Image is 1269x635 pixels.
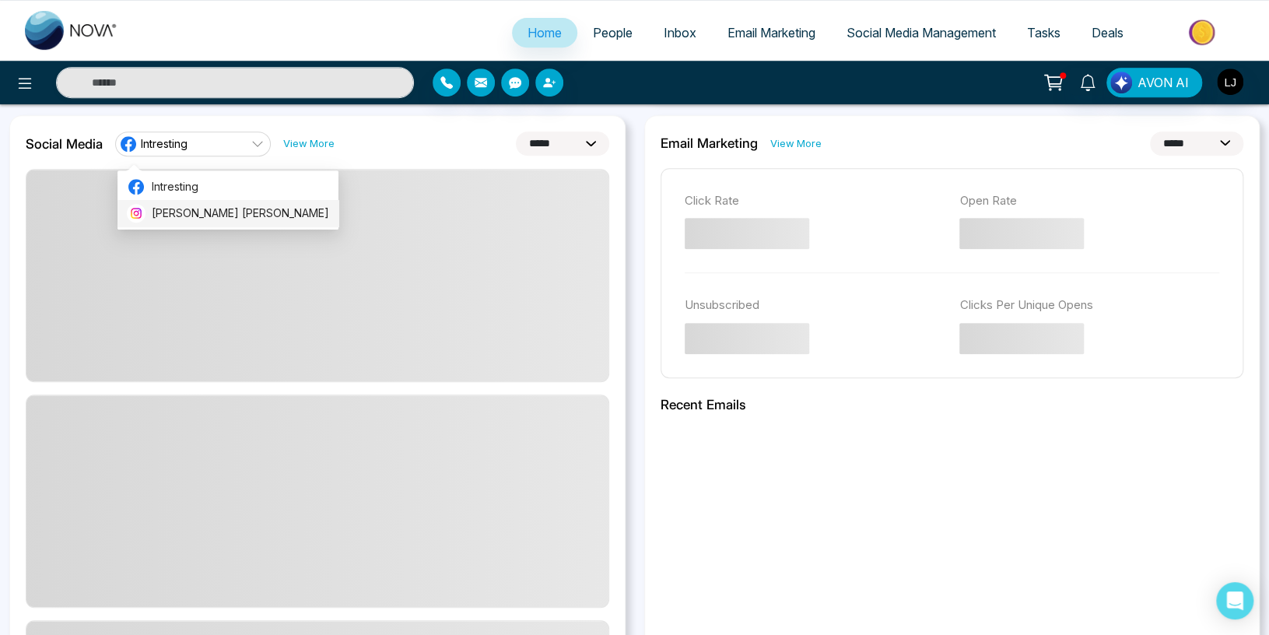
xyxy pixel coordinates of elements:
[1027,25,1060,40] span: Tasks
[128,205,144,221] img: instagram
[770,136,822,151] a: View More
[648,18,712,47] a: Inbox
[959,192,1219,210] p: Open Rate
[1076,18,1139,47] a: Deals
[959,296,1219,314] p: Clicks Per Unique Opens
[152,178,329,195] span: Intresting
[1147,15,1260,50] img: Market-place.gif
[1011,18,1076,47] a: Tasks
[685,192,945,210] p: Click Rate
[283,136,335,151] a: View More
[712,18,831,47] a: Email Marketing
[26,136,103,152] h2: Social Media
[152,205,329,222] span: [PERSON_NAME] [PERSON_NAME]
[1106,68,1202,97] button: AVON AI
[727,25,815,40] span: Email Marketing
[577,18,648,47] a: People
[1216,582,1253,619] div: Open Intercom Messenger
[1092,25,1124,40] span: Deals
[25,11,118,50] img: Nova CRM Logo
[685,296,945,314] p: Unsubscribed
[661,397,1244,412] h2: Recent Emails
[512,18,577,47] a: Home
[141,136,188,151] span: Intresting
[593,25,633,40] span: People
[528,25,562,40] span: Home
[1110,72,1132,93] img: Lead Flow
[1138,73,1189,92] span: AVON AI
[847,25,996,40] span: Social Media Management
[831,18,1011,47] a: Social Media Management
[664,25,696,40] span: Inbox
[661,135,758,151] h2: Email Marketing
[1217,68,1243,95] img: User Avatar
